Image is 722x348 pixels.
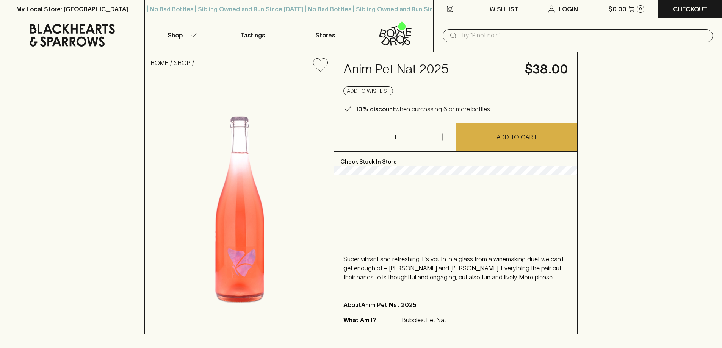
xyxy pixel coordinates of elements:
p: Wishlist [490,5,518,14]
button: Add to wishlist [343,86,393,95]
p: ADD TO CART [496,133,537,142]
p: when purchasing 6 or more bottles [356,105,490,114]
p: About Anim Pet Nat 2025 [343,300,568,309]
button: Shop [145,18,217,52]
input: Try "Pinot noir" [461,30,707,42]
a: SHOP [174,59,190,66]
a: Tastings [217,18,289,52]
p: 0 [639,7,642,11]
a: HOME [151,59,168,66]
p: Check Stock In Store [334,152,577,166]
span: Super vibrant and refreshing. It’s youth in a glass from a winemaking duet we can’t get enough of... [343,256,564,281]
p: Shop [168,31,183,40]
a: Stores [289,18,361,52]
button: Add to wishlist [310,55,331,75]
p: Bubbles, Pet Nat [402,315,446,325]
p: Checkout [673,5,707,14]
p: Tastings [241,31,265,40]
p: What Am I? [343,315,400,325]
p: $0.00 [608,5,626,14]
p: Login [559,5,578,14]
p: My Local Store: [GEOGRAPHIC_DATA] [16,5,128,14]
h4: $38.00 [525,61,568,77]
b: 10% discount [356,106,395,112]
p: 1 [386,123,404,151]
img: 41041.png [145,78,334,334]
button: ADD TO CART [456,123,578,151]
h4: Anim Pet Nat 2025 [343,61,516,77]
p: Stores [315,31,335,40]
